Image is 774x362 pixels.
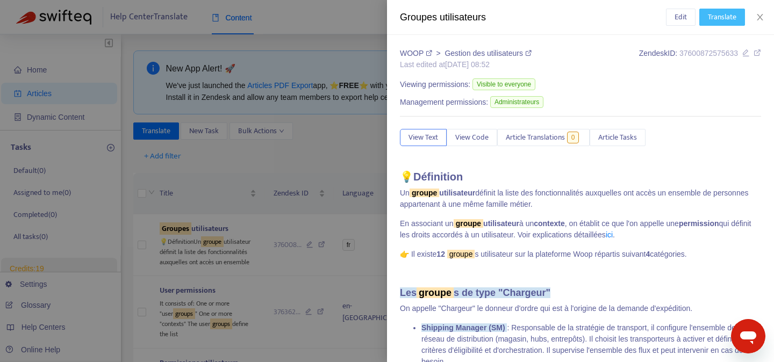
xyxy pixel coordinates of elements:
strong: 💡Définition [400,171,463,183]
strong: utilisateur [454,219,519,228]
span: Viewing permissions: [400,79,470,90]
span: Article Translations [506,132,565,143]
strong: Shipping Manager (SM) [421,323,505,332]
span: 0 [567,132,579,143]
div: Last edited at [DATE] 08:52 [400,59,532,70]
strong: 12 [436,250,445,258]
span: Administrateurs [490,96,543,108]
button: Close [752,12,768,23]
span: Translate [708,11,736,23]
strong: permission [679,219,719,228]
button: Edit [666,9,696,26]
p: 👉 Il existe s utilisateur sur la plateforme Woop répartis suivant catégories. [400,249,761,260]
button: View Text [400,129,447,146]
p: En associant un à un , on établit ce que l'on appelle une qui définit les droits accordés à un ut... [400,218,761,241]
sqkw: groupe [410,189,439,197]
a: ici [606,230,613,239]
strong: contexte [534,219,565,228]
a: WOOP [400,49,434,57]
span: Edit [675,11,687,23]
p: Un définit la liste des fonctionnalités auxquelles ont accès un ensemble de personnes appartenant... [400,187,761,210]
span: Visible to everyone [472,78,535,90]
sqkw: groupe [447,250,475,258]
strong: utilisateur [410,189,475,197]
span: 37600872575633 [679,49,738,57]
sqkw: groupe [454,219,483,228]
div: > [400,48,532,59]
button: View Code [447,129,497,146]
iframe: Bouton de lancement de la fenêtre de messagerie [731,319,765,353]
button: Article Translations0 [497,129,590,146]
span: View Code [455,132,489,143]
div: Groupes utilisateurs [400,10,666,25]
a: Gestion des utilisateurs [445,49,531,57]
span: Management permissions: [400,97,488,108]
span: View Text [408,132,438,143]
button: Translate [699,9,745,26]
span: Article Tasks [598,132,637,143]
button: Article Tasks [590,129,646,146]
p: On appelle "Chargeur" le donneur d'ordre qui est à l'origine de la demande d'expédition. [400,303,761,314]
strong: Les s de type "Chargeur" [400,287,550,298]
strong: 4 [646,250,650,258]
div: Zendesk ID: [639,48,761,70]
span: close [756,13,764,21]
sqkw: groupe [417,287,454,298]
